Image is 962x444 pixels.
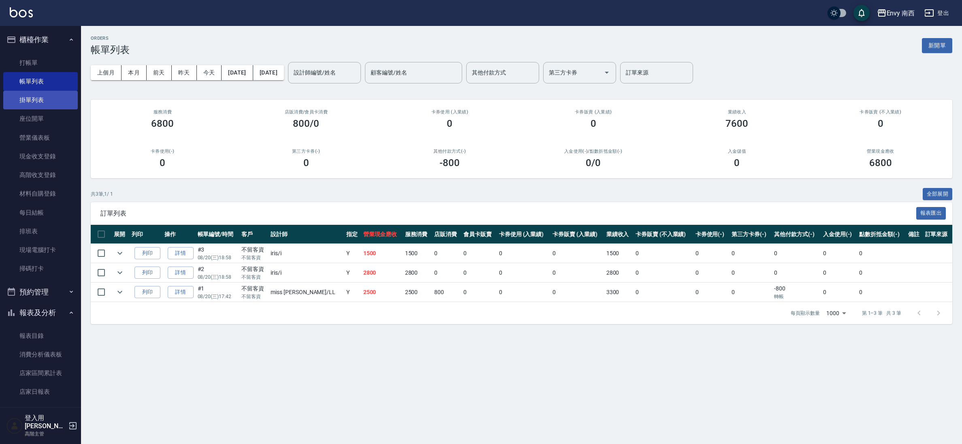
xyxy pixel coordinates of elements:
th: 客戶 [239,225,269,244]
td: Y [344,263,361,282]
button: 前天 [147,65,172,80]
button: 登出 [921,6,952,21]
a: 排班表 [3,222,78,241]
td: 2500 [403,283,432,302]
button: 報表及分析 [3,302,78,323]
a: 掃碼打卡 [3,259,78,278]
td: 0 [550,244,604,263]
th: 店販消費 [432,225,461,244]
p: 不留客資 [241,254,267,261]
td: 0 [497,244,550,263]
td: 2800 [361,263,403,282]
a: 報表匯出 [916,209,946,217]
h3: 0 [878,118,883,129]
td: 1500 [604,244,634,263]
h3: 0 [160,157,165,169]
a: 店家區間累計表 [3,364,78,382]
h2: 營業現金應收 [819,149,943,154]
td: 0 [461,283,497,302]
button: Open [600,66,613,79]
h2: 入金使用(-) /點數折抵金額(-) [531,149,656,154]
td: 0 [693,263,730,282]
button: Envy 南西 [874,5,918,21]
td: 0 [550,283,604,302]
td: iris /i [269,244,344,263]
th: 卡券販賣 (入業績) [550,225,604,244]
a: 帳單列表 [3,72,78,91]
h3: 6800 [151,118,174,129]
td: 1500 [403,244,432,263]
td: 0 [821,263,857,282]
a: 店家日報表 [3,382,78,401]
button: 櫃檯作業 [3,29,78,50]
button: 全部展開 [923,188,953,201]
td: 0 [857,244,906,263]
button: expand row [114,286,126,298]
td: 0 [857,283,906,302]
td: 0 [634,263,693,282]
h2: 店販消費 /會員卡消費 [244,109,369,115]
td: 800 [432,283,461,302]
h3: 0 [447,118,452,129]
a: 報表目錄 [3,327,78,345]
h2: ORDERS [91,36,130,41]
td: 0 [432,263,461,282]
button: 列印 [134,247,160,260]
td: 0 [729,244,772,263]
h2: 其他付款方式(-) [388,149,512,154]
h3: 0 [591,118,596,129]
th: 指定 [344,225,361,244]
td: 0 [821,244,857,263]
h3: 0 [734,157,740,169]
a: 詳情 [168,267,194,279]
h2: 卡券販賣 (入業績) [531,109,656,115]
h2: 卡券使用(-) [100,149,225,154]
button: 今天 [197,65,222,80]
button: [DATE] [253,65,284,80]
button: 本月 [122,65,147,80]
a: 材料自購登錄 [3,184,78,203]
td: 0 [693,244,730,263]
td: #1 [196,283,239,302]
th: 備註 [906,225,923,244]
th: 第三方卡券(-) [729,225,772,244]
td: iris /i [269,263,344,282]
td: 2800 [403,263,432,282]
h3: 800/0 [293,118,319,129]
td: Y [344,283,361,302]
th: 操作 [162,225,195,244]
td: 0 [497,283,550,302]
h2: 業績收入 [675,109,799,115]
h3: 帳單列表 [91,44,130,55]
button: [DATE] [222,65,253,80]
th: 卡券使用 (入業績) [497,225,550,244]
img: Person [6,418,23,434]
td: 0 [772,263,821,282]
h3: 6800 [869,157,892,169]
button: 新開單 [922,38,952,53]
td: #3 [196,244,239,263]
p: 08/20 (三) 18:58 [198,273,237,281]
a: 打帳單 [3,53,78,72]
td: 0 [432,244,461,263]
div: Envy 南西 [887,8,915,18]
td: 0 [772,244,821,263]
button: 預約管理 [3,282,78,303]
p: 08/20 (三) 18:58 [198,254,237,261]
a: 詳情 [168,286,194,299]
a: 詳情 [168,247,194,260]
td: 0 [693,283,730,302]
h2: 第三方卡券(-) [244,149,369,154]
span: 訂單列表 [100,209,916,218]
th: 營業現金應收 [361,225,403,244]
p: 轉帳 [774,293,819,300]
a: 新開單 [922,41,952,49]
button: save [853,5,870,21]
h3: 0 [303,157,309,169]
img: Logo [10,7,33,17]
td: 0 [634,283,693,302]
button: 列印 [134,286,160,299]
button: 列印 [134,267,160,279]
h3: 0 /0 [586,157,601,169]
th: 服務消費 [403,225,432,244]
